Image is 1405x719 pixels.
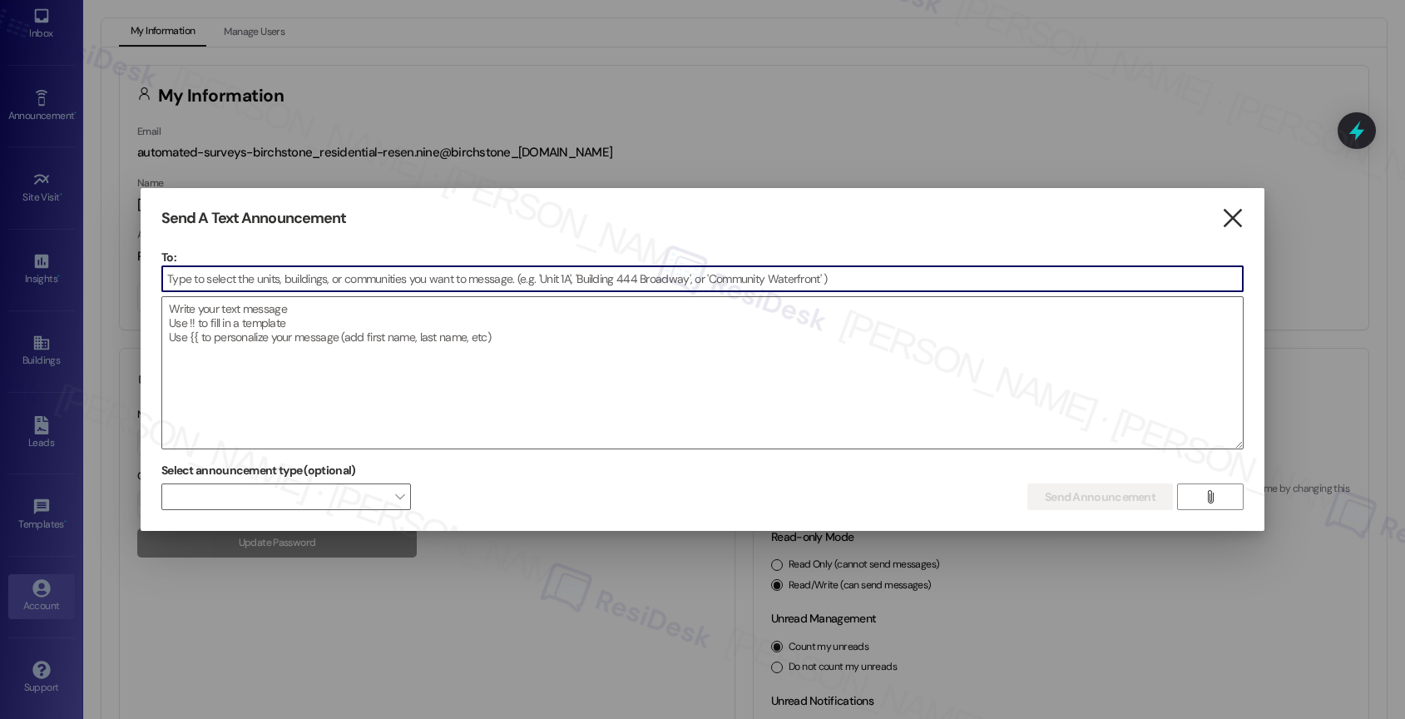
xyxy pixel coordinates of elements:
p: To: [161,249,1244,265]
input: Type to select the units, buildings, or communities you want to message. (e.g. 'Unit 1A', 'Buildi... [162,266,1243,291]
i:  [1221,210,1244,227]
span: Send Announcement [1045,488,1155,506]
label: Select announcement type (optional) [161,458,356,483]
h3: Send A Text Announcement [161,209,346,228]
button: Send Announcement [1027,483,1173,510]
i:  [1204,490,1216,503]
